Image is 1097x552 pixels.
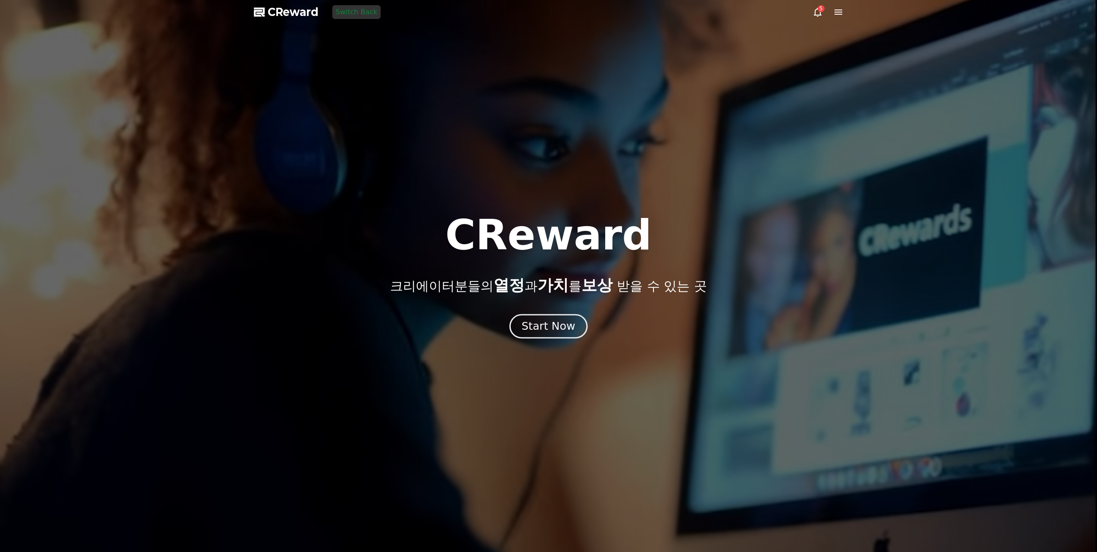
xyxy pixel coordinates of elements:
[511,323,586,331] a: Start Now
[254,5,319,19] a: CReward
[268,5,319,19] span: CReward
[581,276,613,294] span: 보상
[445,214,652,256] h1: CReward
[509,314,588,338] button: Start Now
[522,319,575,334] div: Start Now
[494,276,525,294] span: 열정
[818,5,825,12] div: 5
[390,277,706,294] p: 크리에이터분들의 과 를 받을 수 있는 곳
[813,7,823,17] a: 5
[332,5,381,19] button: Switch Back
[538,276,569,294] span: 가치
